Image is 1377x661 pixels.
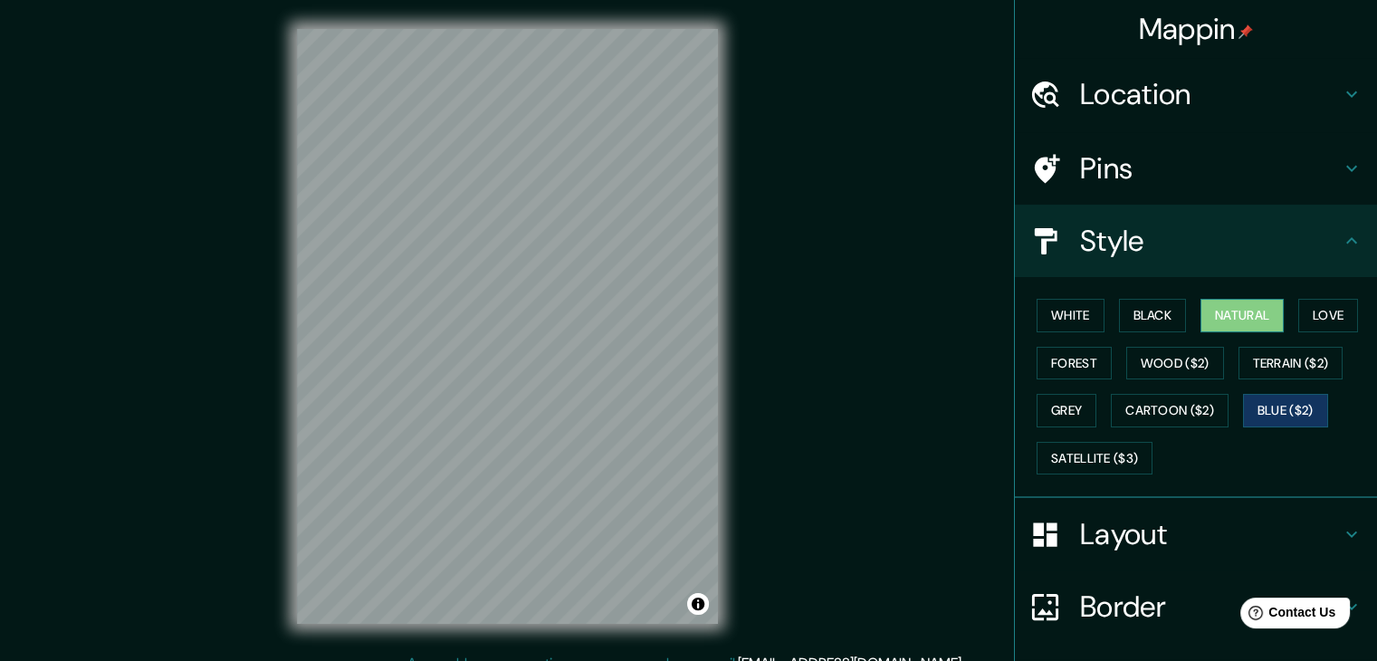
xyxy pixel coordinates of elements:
div: Style [1015,205,1377,277]
div: Location [1015,58,1377,130]
button: Toggle attribution [687,593,709,615]
button: Love [1298,299,1358,332]
button: Black [1119,299,1187,332]
h4: Style [1080,223,1341,259]
h4: Border [1080,589,1341,625]
iframe: Help widget launcher [1216,590,1357,641]
button: Cartoon ($2) [1111,394,1229,427]
canvas: Map [297,29,718,624]
h4: Pins [1080,150,1341,187]
button: White [1037,299,1104,332]
div: Pins [1015,132,1377,205]
button: Blue ($2) [1243,394,1328,427]
h4: Layout [1080,516,1341,552]
button: Wood ($2) [1126,347,1224,380]
div: Border [1015,570,1377,643]
button: Grey [1037,394,1096,427]
button: Forest [1037,347,1112,380]
h4: Location [1080,76,1341,112]
img: pin-icon.png [1238,24,1253,39]
button: Satellite ($3) [1037,442,1152,475]
button: Natural [1200,299,1284,332]
button: Terrain ($2) [1238,347,1344,380]
div: Layout [1015,498,1377,570]
h4: Mappin [1139,11,1254,47]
